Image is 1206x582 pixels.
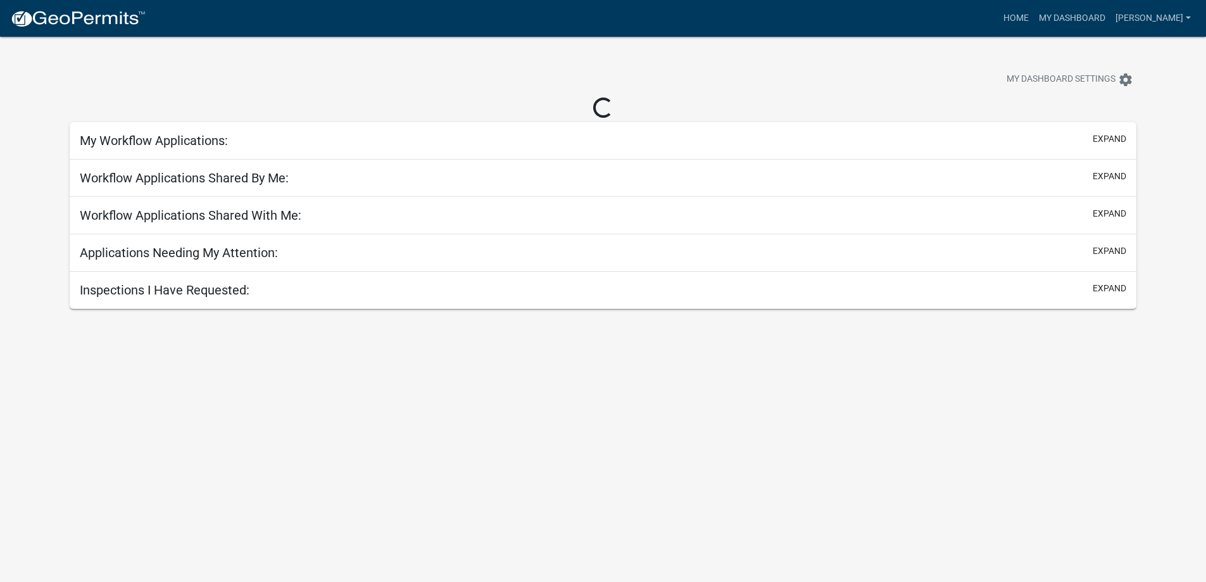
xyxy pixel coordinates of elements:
a: Home [998,6,1034,30]
i: settings [1118,72,1133,87]
h5: My Workflow Applications: [80,133,228,148]
button: expand [1093,282,1126,295]
button: My Dashboard Settingssettings [996,67,1143,92]
h5: Workflow Applications Shared By Me: [80,170,289,186]
button: expand [1093,244,1126,258]
span: My Dashboard Settings [1007,72,1115,87]
button: expand [1093,170,1126,183]
a: [PERSON_NAME] [1110,6,1196,30]
h5: Inspections I Have Requested: [80,282,249,298]
button: expand [1093,132,1126,146]
a: My Dashboard [1034,6,1110,30]
button: expand [1093,207,1126,220]
h5: Applications Needing My Attention: [80,245,278,260]
h5: Workflow Applications Shared With Me: [80,208,301,223]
